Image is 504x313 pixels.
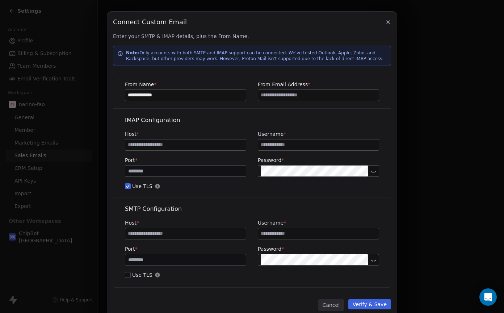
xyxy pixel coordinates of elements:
[258,81,379,88] label: From Email Address
[126,50,139,55] strong: Note:
[258,219,379,226] label: Username
[258,245,379,253] label: Password
[113,17,187,27] span: Connect Custom Email
[318,299,344,311] button: Cancel
[125,116,379,125] div: IMAP Configuration
[125,183,131,190] button: Use TLS
[125,271,131,279] button: Use TLS
[125,271,379,279] span: Use TLS
[125,219,246,226] label: Host
[258,130,379,138] label: Username
[113,33,391,40] span: Enter your SMTP & IMAP details, plus the From Name.
[258,156,379,164] label: Password
[125,183,379,190] span: Use TLS
[348,299,391,309] button: Verify & Save
[126,50,387,62] p: Only accounts with both SMTP and IMAP support can be connected. We've tested Outlook, Apple, Zoho...
[125,205,379,213] div: SMTP Configuration
[125,245,246,253] label: Port
[125,156,246,164] label: Port
[125,130,246,138] label: Host
[125,81,246,88] label: From Name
